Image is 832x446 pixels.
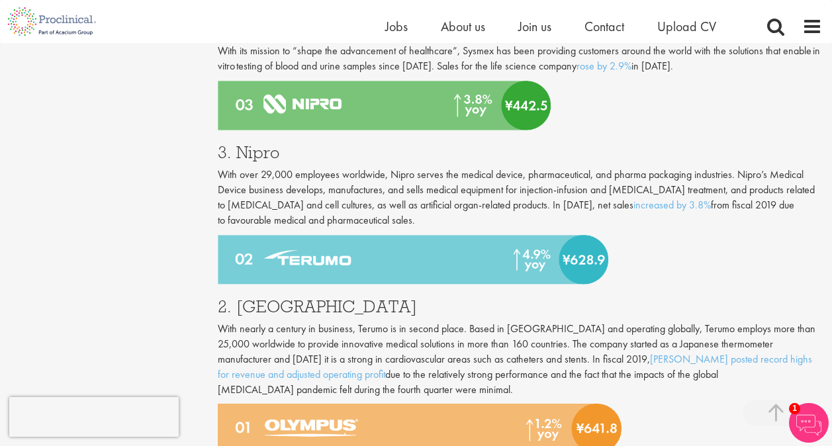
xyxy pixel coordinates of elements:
a: [PERSON_NAME] posted record highs for revenue and adjusted operating profit [218,352,812,381]
h3: 3. Nipro [218,144,822,161]
span: 1 [789,403,800,414]
a: increased by 3.8% [633,198,711,212]
a: Upload CV [657,18,716,35]
h3: 2. [GEOGRAPHIC_DATA] [218,298,822,315]
a: Contact [584,18,624,35]
a: Join us [518,18,551,35]
a: rose by 2.9% [577,59,631,73]
p: With nearly a century in business, Terumo is in second place. Based in [GEOGRAPHIC_DATA] and oper... [218,322,822,397]
a: About us [441,18,485,35]
iframe: reCAPTCHA [9,397,179,437]
img: Chatbot [789,403,829,443]
p: With its mission to “shape the advancement of healthcare”, Sysmex has been providing customers ar... [218,44,822,74]
a: Jobs [385,18,408,35]
p: With over 29,000 employees worldwide, Nipro serves the medical device, pharmaceutical, and pharma... [218,167,822,228]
